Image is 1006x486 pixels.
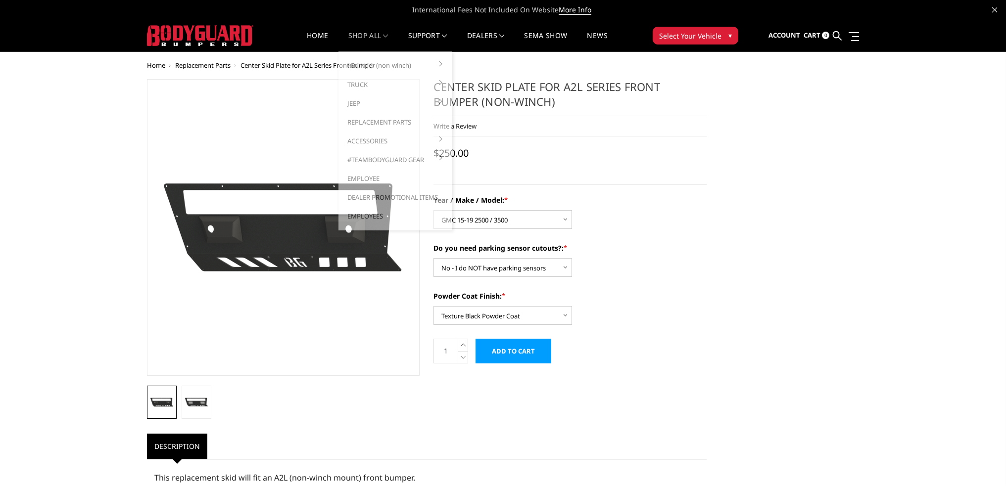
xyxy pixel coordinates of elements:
a: Cart 0 [804,22,829,49]
a: Home [147,61,165,70]
label: Year / Make / Model: [433,195,707,205]
span: Center Skid Plate for A2L Series Front Bumper (non-winch) [240,61,411,70]
a: SEMA Show [524,32,567,51]
input: Add to Cart [476,339,551,363]
a: Dealer Promotional Items [342,188,448,207]
a: Single Light Bar / With Sensors [147,79,420,376]
a: Jeep [342,94,448,113]
span: This replacement skid will fit an A2L (non-winch mount) front bumper. [154,472,415,483]
a: Account [768,22,800,49]
button: Select Your Vehicle [653,27,738,44]
img: BODYGUARD BUMPERS [147,25,253,46]
a: Employees [342,207,448,225]
label: Do you need parking sensor cutouts?: [433,243,707,253]
a: Bronco [342,56,448,75]
span: ▾ [728,30,732,41]
a: More Info [559,5,591,15]
label: Powder Coat Finish: [433,291,707,301]
a: Home [307,32,328,51]
span: 0 [822,32,829,39]
img: Single Light Bar / With Sensors [150,395,174,409]
a: News [587,32,607,51]
a: Description [147,434,207,459]
a: Support [408,32,447,51]
a: Replacement Parts [175,61,231,70]
a: Employee [342,169,448,188]
span: Select Your Vehicle [659,31,721,41]
img: Single Light Bar / No Sensors [185,395,208,409]
a: Accessories [342,132,448,150]
a: #TeamBodyguard Gear [342,150,448,169]
a: Dealers [467,32,505,51]
span: Account [768,31,800,40]
a: shop all [348,32,388,51]
a: Write a Review [433,122,477,131]
iframe: Chat Widget [957,439,1006,486]
a: Replacement Parts [342,113,448,132]
h1: Center Skid Plate for A2L Series Front Bumper (non-winch) [433,79,707,116]
a: Truck [342,75,448,94]
span: Cart [804,31,820,40]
